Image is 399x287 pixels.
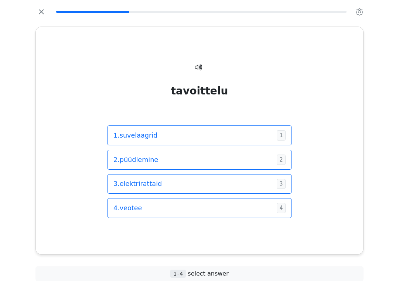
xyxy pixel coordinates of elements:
[107,198,292,218] button: 4.veotee4
[277,155,286,165] span: 2
[107,174,292,194] button: 3.elektrirattaid3
[277,130,286,141] span: 1
[107,150,292,170] button: 2.püüdlemine2
[107,125,292,145] button: 1.suvelaagrid1
[113,155,271,165] span: 2 . püüdlemine
[171,83,228,99] div: tavoittelu
[277,179,286,189] span: 3
[170,270,229,277] span: select answer
[113,179,271,189] span: 3 . elektrirattaid
[113,131,271,140] span: 1 . suvelaagrid
[277,203,286,213] span: 4
[170,270,186,278] span: 1-4
[113,203,271,213] span: 4 . veotee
